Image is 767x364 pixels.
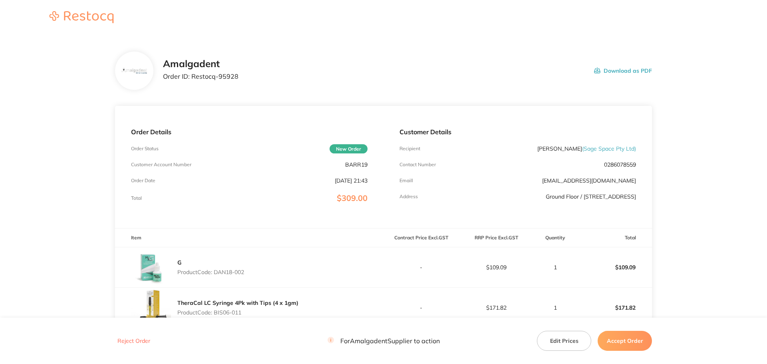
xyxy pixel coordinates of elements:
[537,145,636,152] p: [PERSON_NAME]
[598,331,652,351] button: Accept Order
[330,144,368,153] span: New Order
[131,178,155,183] p: Order Date
[577,298,652,317] p: $171.82
[121,68,147,74] img: b285Ymlzag
[131,247,171,287] img: eWpvYzFmeg
[163,73,238,80] p: Order ID: Restocq- 95928
[131,162,191,167] p: Customer Account Number
[399,146,420,151] p: Recipient
[604,161,636,168] p: 0286078559
[577,229,652,247] th: Total
[383,229,459,247] th: Contract Price Excl. GST
[384,304,458,311] p: -
[42,11,121,24] a: Restocq logo
[399,178,413,183] p: Emaill
[131,288,171,328] img: aGE2dGdsdQ
[459,304,533,311] p: $171.82
[177,259,181,266] a: G
[42,11,121,23] img: Restocq logo
[384,264,458,271] p: -
[577,258,652,277] p: $109.09
[131,146,159,151] p: Order Status
[459,264,533,271] p: $109.09
[337,193,368,203] span: $309.00
[537,331,591,351] button: Edit Prices
[534,264,576,271] p: 1
[177,299,298,306] a: TheraCal LC Syringe 4Pk with Tips (4 x 1gm)
[399,128,636,135] p: Customer Details
[115,338,153,345] button: Reject Order
[546,193,636,200] p: Ground Floor / [STREET_ADDRESS]
[131,128,368,135] p: Order Details
[177,309,298,316] p: Product Code: BIS06-011
[399,194,418,199] p: Address
[131,195,142,201] p: Total
[163,58,238,70] h2: Amalgadent
[177,269,244,275] p: Product Code: DAN18-002
[582,145,636,152] span: ( Sage Space Pty Ltd )
[542,177,636,184] a: [EMAIL_ADDRESS][DOMAIN_NAME]
[594,58,652,83] button: Download as PDF
[345,161,368,168] p: BARR19
[335,177,368,184] p: [DATE] 21:43
[534,304,576,311] p: 1
[399,162,436,167] p: Contact Number
[459,229,534,247] th: RRP Price Excl. GST
[328,337,440,345] p: For Amalgadent Supplier to action
[534,229,577,247] th: Quantity
[115,229,383,247] th: Item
